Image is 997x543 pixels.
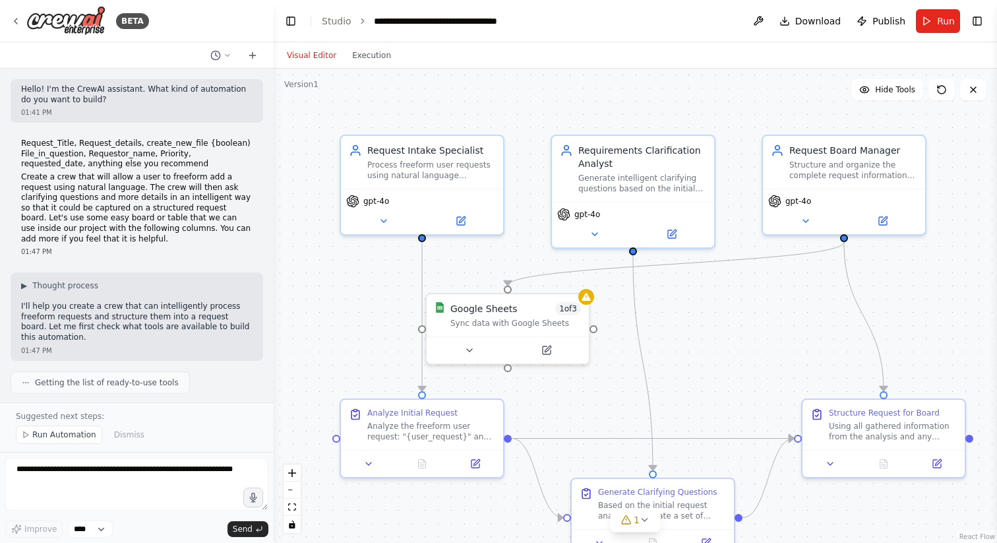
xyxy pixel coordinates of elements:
[24,524,57,534] span: Improve
[829,408,940,418] div: Structure Request for Board
[851,9,911,33] button: Publish
[21,280,98,291] button: ▶Thought process
[501,242,851,286] g: Edge from 3aba761a-7ed7-4e27-a8ce-8f3f76759bda to d2a9a3c3-aebb-4dd5-b222-cbba936e3fc3
[227,521,268,537] button: Send
[435,302,445,313] img: Google Sheets
[578,144,706,170] div: Requirements Clarification Analyst
[626,255,659,470] g: Edge from 94acd6d3-9aa1-40c1-9012-4d6ec849e379 to 6f83d42f-0897-4bbe-8ec1-a5f1131b842a
[279,48,344,63] button: Visual Editor
[26,6,106,36] img: Logo
[35,377,179,388] span: Getting the list of ready-to-use tools
[795,15,841,28] span: Download
[856,456,912,472] button: No output available
[959,533,995,540] a: React Flow attribution
[423,213,498,229] button: Open in side panel
[872,15,905,28] span: Publish
[21,108,253,117] div: 01:41 PM
[284,499,301,516] button: fit view
[284,464,301,482] button: zoom in
[634,513,640,527] span: 1
[340,135,504,236] div: Request Intake SpecialistProcess freeform user requests using natural language understanding to e...
[875,84,915,95] span: Hide Tools
[789,160,917,181] div: Structure and organize the complete request information into a standardized format suitable for t...
[598,500,726,521] div: Based on the initial request analysis, generate a set of intelligent clarifying questions to coll...
[363,196,389,207] span: gpt-4o
[284,464,301,533] div: React Flow controls
[634,226,709,242] button: Open in side panel
[243,488,263,507] button: Click to speak your automation idea
[21,346,253,356] div: 01:47 PM
[851,79,923,100] button: Hide Tools
[415,242,429,391] g: Edge from de6d2372-c5ec-47e1-90d2-72d4aebb68c0 to 8bf71106-162f-470f-a7a2-48f7c4c533b7
[32,430,96,440] span: Run Automation
[551,135,715,249] div: Requirements Clarification AnalystGenerate intelligent clarifying questions based on the initial ...
[762,135,926,236] div: Request Board ManagerStructure and organize the complete request information into a standardized ...
[367,160,495,181] div: Process freeform user requests using natural language understanding to extract initial informatio...
[789,144,917,157] div: Request Board Manager
[16,411,258,422] p: Suggested next steps:
[21,84,253,105] p: Hello! I'm the CrewAI assistant. What kind of automation do you want to build?
[829,421,957,442] div: Using all gathered information from the analysis and any clarifying question responses provided a...
[574,209,600,220] span: gpt-4o
[116,13,149,29] div: BETA
[801,399,966,478] div: Structure Request for BoardUsing all gathered information from the analysis and any clarifying qu...
[837,242,890,391] g: Edge from 3aba761a-7ed7-4e27-a8ce-8f3f76759bda to 9d88ab24-cfb8-4a43-afe6-3009296c9fc5
[21,302,253,342] p: I'll help you create a crew that can intelligently process freeform requests and structure them i...
[21,280,27,291] span: ▶
[284,482,301,499] button: zoom out
[968,12,986,30] button: Show right sidebar
[344,48,399,63] button: Execution
[21,247,253,257] div: 01:47 PM
[394,456,450,472] button: No output available
[610,508,661,532] button: 1
[284,516,301,533] button: toggle interactivity
[916,9,960,33] button: Run
[914,456,959,472] button: Open in side panel
[367,421,495,442] div: Analyze the freeform user request: "{user_request}" and extract all available information includi...
[5,521,63,538] button: Improve
[233,524,253,534] span: Send
[242,48,263,63] button: Start a new chat
[205,48,237,63] button: Switch to previous chat
[114,430,144,440] span: Dismiss
[578,173,706,194] div: Generate intelligent clarifying questions based on the initial request analysis to ensure all nec...
[21,139,253,170] p: Request_Title, Request_details, create_new_file {boolean) File_in_question, Requestor_name, Prior...
[774,9,847,33] button: Download
[425,293,590,365] div: Google SheetsGoogle Sheets1of3Sync data with Google Sheets
[16,426,102,444] button: Run Automation
[107,426,151,444] button: Dismiss
[367,408,458,418] div: Analyze Initial Request
[340,399,504,478] div: Analyze Initial RequestAnalyze the freeform user request: "{user_request}" and extract all availa...
[509,342,584,358] button: Open in side panel
[322,16,351,26] a: Studio
[598,487,717,497] div: Generate Clarifying Questions
[512,432,794,445] g: Edge from 8bf71106-162f-470f-a7a2-48f7c4c533b7 to 9d88ab24-cfb8-4a43-afe6-3009296c9fc5
[512,432,563,525] g: Edge from 8bf71106-162f-470f-a7a2-48f7c4c533b7 to 6f83d42f-0897-4bbe-8ec1-a5f1131b842a
[284,79,318,90] div: Version 1
[367,144,495,157] div: Request Intake Specialist
[282,12,300,30] button: Hide left sidebar
[452,456,498,472] button: Open in side panel
[785,196,811,207] span: gpt-4o
[21,172,253,244] p: Create a crew that will allow a user to freeform add a request using natural language. The crew w...
[322,15,497,28] nav: breadcrumb
[450,302,518,315] div: Google Sheets
[742,432,794,525] g: Edge from 6f83d42f-0897-4bbe-8ec1-a5f1131b842a to 9d88ab24-cfb8-4a43-afe6-3009296c9fc5
[845,213,920,229] button: Open in side panel
[450,318,581,329] div: Sync data with Google Sheets
[555,302,581,315] span: Number of enabled actions
[937,15,955,28] span: Run
[32,280,98,291] span: Thought process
